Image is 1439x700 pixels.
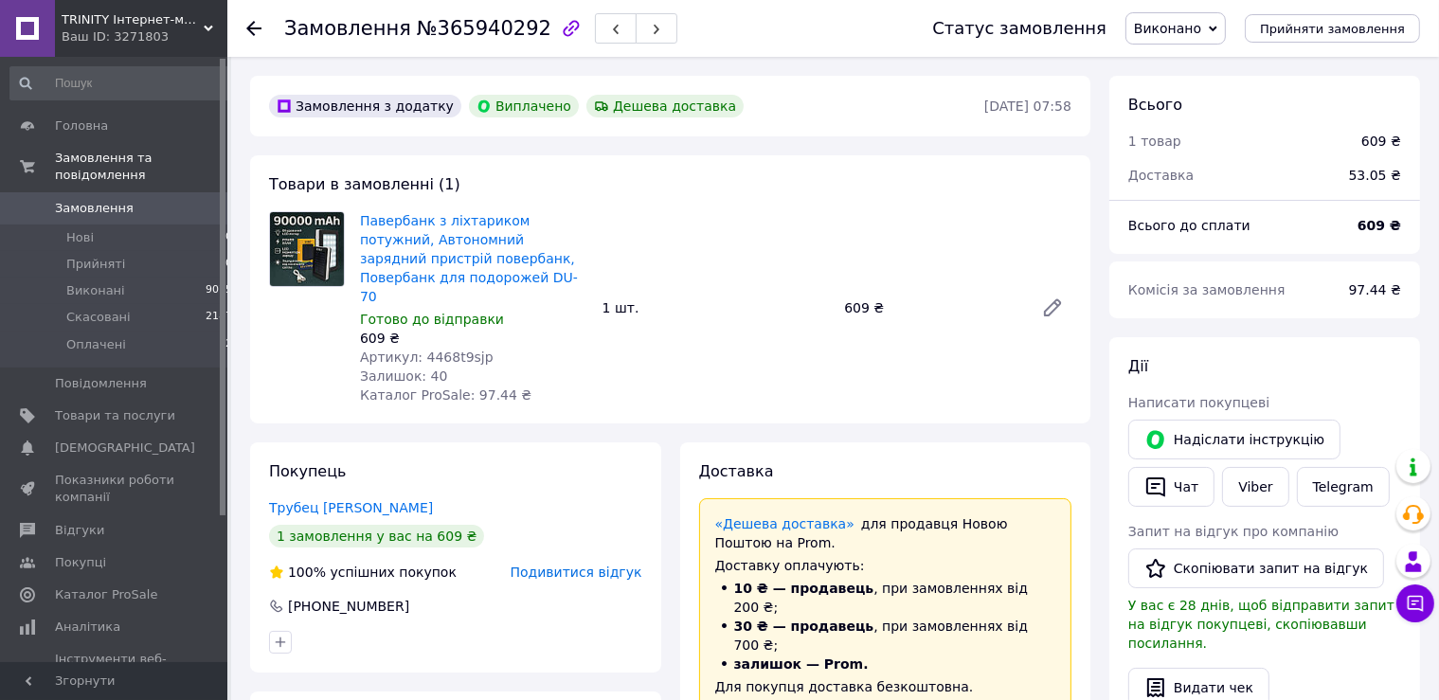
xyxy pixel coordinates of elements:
[715,677,1056,696] div: Для покупця доставка безкоштовна.
[1396,584,1434,622] button: Чат з покупцем
[1128,598,1394,651] span: У вас є 28 днів, щоб відправити запит на відгук покупцеві, скопіювавши посилання.
[734,619,874,634] span: 30 ₴ — продавець
[55,472,175,506] span: Показники роботи компанії
[55,522,104,539] span: Відгуки
[1128,548,1384,588] button: Скопіювати запит на відгук
[66,282,125,299] span: Виконані
[1128,168,1194,183] span: Доставка
[360,312,504,327] span: Готово до відправки
[270,212,344,286] img: Павербанк з ліхтариком потужний, Автономний зарядний пристрій повербанк, Повербанк для подорожей ...
[246,19,261,38] div: Повернутися назад
[206,309,232,326] span: 2187
[715,617,1056,655] li: , при замовленнях від 700 ₴;
[1128,395,1269,410] span: Написати покупцеві
[1349,282,1401,297] span: 97.44 ₴
[269,563,457,582] div: успішних покупок
[269,500,433,515] a: Трубец [PERSON_NAME]
[55,440,195,457] span: [DEMOGRAPHIC_DATA]
[1128,357,1148,375] span: Дії
[286,597,411,616] div: [PHONE_NUMBER]
[1358,218,1401,233] b: 609 ₴
[1297,467,1390,507] a: Telegram
[715,514,1056,552] div: для продавця Новою Поштою на Prom.
[66,336,126,353] span: Оплачені
[55,200,134,217] span: Замовлення
[1245,14,1420,43] button: Прийняти замовлення
[734,581,874,596] span: 10 ₴ — продавець
[55,117,108,135] span: Головна
[55,150,227,184] span: Замовлення та повідомлення
[1034,289,1071,327] a: Редагувати
[55,407,175,424] span: Товари та послуги
[1128,218,1250,233] span: Всього до сплати
[469,95,579,117] div: Виплачено
[586,95,744,117] div: Дешева доставка
[360,213,578,304] a: Павербанк з ліхтариком потужний, Автономний зарядний пристрій повербанк, Повербанк для подорожей ...
[360,368,447,384] span: Залишок: 40
[1260,22,1405,36] span: Прийняти замовлення
[699,462,774,480] span: Доставка
[66,309,131,326] span: Скасовані
[66,229,94,246] span: Нові
[1128,467,1214,507] button: Чат
[219,256,232,273] span: 10
[288,565,326,580] span: 100%
[55,586,157,603] span: Каталог ProSale
[9,66,234,100] input: Пошук
[62,28,227,45] div: Ваш ID: 3271803
[1128,96,1182,114] span: Всього
[55,651,175,685] span: Інструменти веб-майстра та SEO
[66,256,125,273] span: Прийняті
[734,656,869,672] span: залишок — Prom.
[1134,21,1201,36] span: Виконано
[932,19,1106,38] div: Статус замовлення
[360,329,587,348] div: 609 ₴
[511,565,642,580] span: Подивитися відгук
[269,525,484,547] div: 1 замовлення у вас на 609 ₴
[984,99,1071,114] time: [DATE] 07:58
[715,516,854,531] a: «Дешева доставка»
[1128,282,1286,297] span: Комісія за замовлення
[1222,467,1288,507] a: Viber
[715,579,1056,617] li: , при замовленнях від 200 ₴;
[417,17,551,40] span: №365940292
[269,462,347,480] span: Покупець
[1361,132,1401,151] div: 609 ₴
[55,375,147,392] span: Повідомлення
[360,387,531,403] span: Каталог ProSale: 97.44 ₴
[269,175,460,193] span: Товари в замовленні (1)
[269,95,461,117] div: Замовлення з додатку
[62,11,204,28] span: TRINITY Інтернет-магазин www.trinitys.com.ua
[1128,420,1340,459] button: Надіслати інструкцію
[55,619,120,636] span: Аналітика
[715,556,1056,575] div: Доставку оплачують:
[1338,154,1412,196] div: 53.05 ₴
[284,17,411,40] span: Замовлення
[360,350,494,365] span: Артикул: 4468t9sjp
[206,282,232,299] span: 9075
[1128,524,1339,539] span: Запит на відгук про компанію
[836,295,1026,321] div: 609 ₴
[55,554,106,571] span: Покупці
[225,229,232,246] span: 0
[595,295,837,321] div: 1 шт.
[1128,134,1181,149] span: 1 товар
[225,336,232,353] span: 2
